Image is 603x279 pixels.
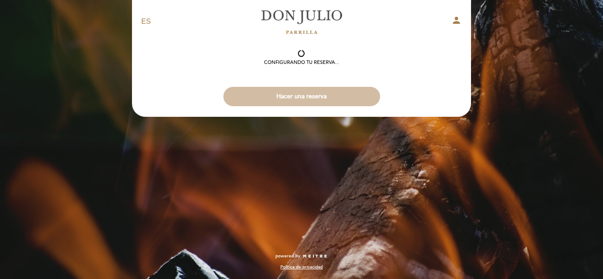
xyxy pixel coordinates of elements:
div: Configurando tu reserva... [264,59,339,66]
img: MEITRE [302,254,328,259]
button: person [451,15,462,29]
span: powered by [275,253,300,259]
a: Política de privacidad [280,264,323,270]
a: [PERSON_NAME] [246,10,357,34]
button: Hacer una reserva [223,87,380,106]
a: powered by [275,253,328,259]
i: person [451,15,462,26]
